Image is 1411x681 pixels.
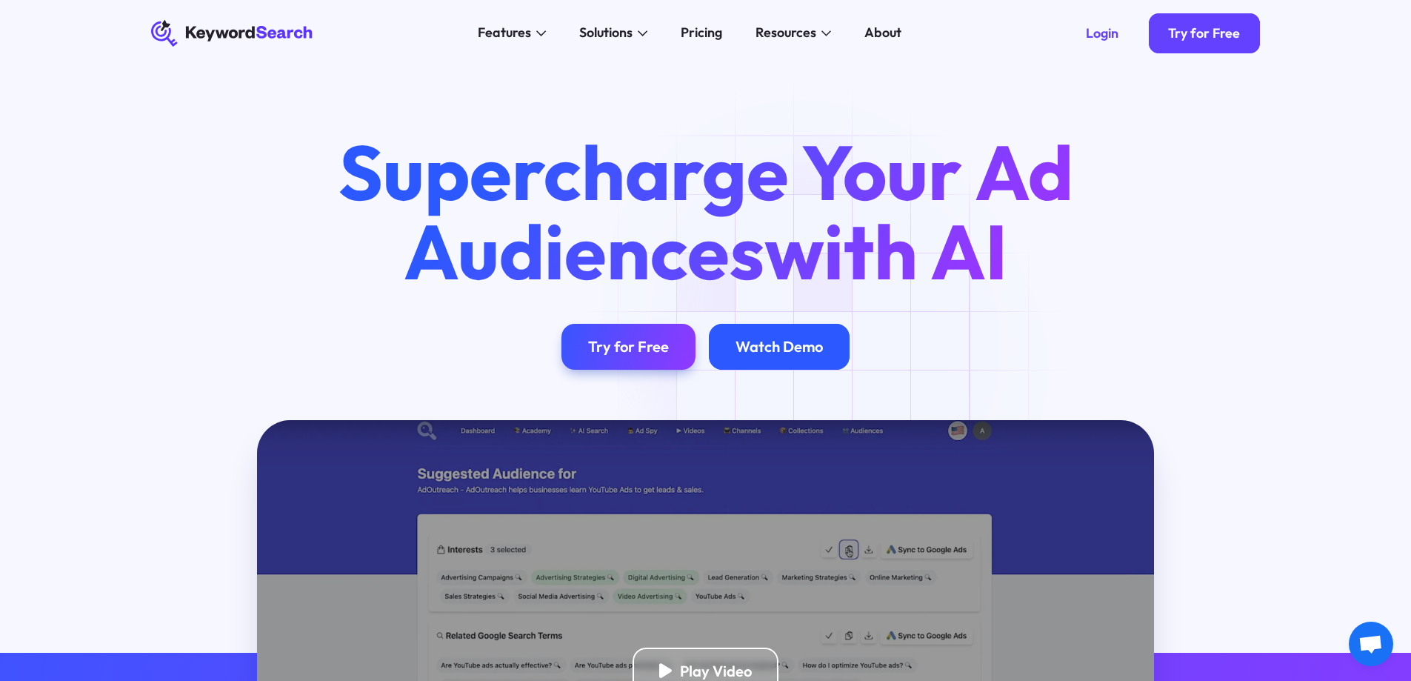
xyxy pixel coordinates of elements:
div: Pricing [681,23,722,43]
span: with AI [764,203,1007,299]
div: Login [1086,25,1118,41]
div: Try for Free [1168,25,1240,41]
div: About [864,23,901,43]
div: Resources [755,23,816,43]
div: Solutions [579,23,633,43]
div: Play Video [680,662,752,680]
a: Try for Free [1149,13,1261,53]
a: Pricing [671,20,733,47]
a: Login [1066,13,1138,53]
div: Features [478,23,531,43]
div: Watch Demo [735,337,823,356]
a: About [855,20,912,47]
a: Try for Free [561,324,696,371]
div: Try for Free [588,337,669,356]
a: Open chat [1349,622,1393,666]
h1: Supercharge Your Ad Audiences [307,133,1104,290]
